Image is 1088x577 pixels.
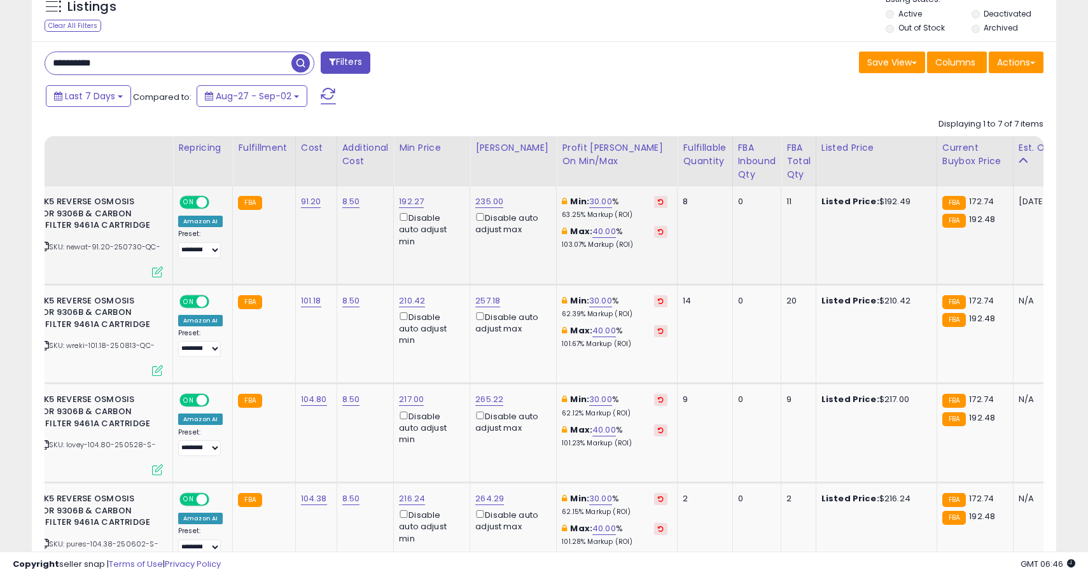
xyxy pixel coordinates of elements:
span: 192.48 [969,213,995,225]
div: Displaying 1 to 7 of 7 items [938,118,1043,130]
div: 0 [738,196,772,207]
div: Min Price [399,141,464,155]
span: ON [181,296,197,307]
button: Filters [321,52,370,74]
a: 8.50 [342,195,360,208]
span: 192.48 [969,312,995,324]
span: Aug-27 - Sep-02 [216,90,291,102]
button: Actions [989,52,1043,73]
div: 0 [738,295,772,307]
a: 210.42 [399,295,425,307]
a: 104.38 [301,492,327,505]
a: 217.00 [399,393,424,406]
b: KINETICO K5 REVERSE OSMOSIS TASTE ODOR 9306B & CARBON SEDIMENT FILTER 9461A CARTRIDGE [1,196,155,235]
small: FBA [238,493,262,507]
b: Min: [570,195,589,207]
div: Disable auto adjust max [475,310,547,335]
div: Amazon AI [178,513,223,524]
label: Out of Stock [898,22,945,33]
button: Aug-27 - Sep-02 [197,85,307,107]
div: FBA Total Qty [786,141,811,181]
small: FBA [942,412,966,426]
div: 9 [683,394,722,405]
b: KINETICO K5 REVERSE OSMOSIS TASTE ODOR 9306B & CARBON SEDIMENT FILTER 9461A CARTRIDGE [1,394,155,433]
div: % [562,523,667,546]
p: 62.12% Markup (ROI) [562,409,667,418]
span: 192.48 [969,510,995,522]
span: Last 7 Days [65,90,115,102]
b: Listed Price: [821,295,879,307]
a: 30.00 [589,492,612,505]
b: Listed Price: [821,492,879,504]
small: FBA [942,295,966,309]
p: 103.07% Markup (ROI) [562,240,667,249]
span: 172.74 [969,295,994,307]
div: 0 [738,493,772,504]
label: Active [898,8,922,19]
label: Archived [984,22,1018,33]
b: Min: [570,295,589,307]
div: Disable auto adjust max [475,211,547,235]
a: 216.24 [399,492,425,505]
div: Repricing [178,141,227,155]
div: Preset: [178,230,223,258]
th: The percentage added to the cost of goods (COGS) that forms the calculator for Min & Max prices. [557,136,678,186]
div: 14 [683,295,722,307]
a: 101.18 [301,295,321,307]
p: 62.15% Markup (ROI) [562,508,667,517]
div: Disable auto adjust min [399,310,460,347]
a: 40.00 [592,522,616,535]
div: % [562,295,667,319]
a: 40.00 [592,225,616,238]
a: 235.00 [475,195,503,208]
div: Clear All Filters [45,20,101,32]
div: 11 [786,196,806,207]
span: OFF [207,296,228,307]
a: 40.00 [592,324,616,337]
div: Disable auto adjust max [475,508,547,532]
div: Additional Cost [342,141,389,168]
a: Terms of Use [109,558,163,570]
a: 104.80 [301,393,327,406]
div: Current Buybox Price [942,141,1008,168]
button: Columns [927,52,987,73]
a: 265.22 [475,393,503,406]
div: % [562,424,667,448]
a: 30.00 [589,393,612,406]
a: 30.00 [589,295,612,307]
span: ON [181,197,197,208]
span: 2025-09-10 06:46 GMT [1021,558,1075,570]
small: FBA [238,394,262,408]
div: $217.00 [821,394,927,405]
small: FBA [238,196,262,210]
b: Min: [570,492,589,504]
div: Cost [301,141,331,155]
b: KINETICO K5 REVERSE OSMOSIS TASTE ODOR 9306B & CARBON SEDIMENT FILTER 9461A CARTRIDGE [1,493,155,532]
span: 172.74 [969,492,994,504]
a: 257.18 [475,295,500,307]
div: Amazon AI [178,216,223,227]
div: Preset: [178,329,223,358]
p: 101.23% Markup (ROI) [562,439,667,448]
a: 264.29 [475,492,504,505]
div: $210.42 [821,295,927,307]
button: Last 7 Days [46,85,131,107]
div: Amazon AI [178,414,223,425]
div: 2 [786,493,806,504]
span: 192.48 [969,412,995,424]
small: FBA [942,511,966,525]
div: Preset: [178,527,223,555]
span: OFF [207,395,228,406]
b: Max: [570,324,592,337]
div: % [562,394,667,417]
div: Listed Price [821,141,931,155]
div: % [562,493,667,517]
a: 40.00 [592,424,616,436]
div: 0 [738,394,772,405]
p: 62.39% Markup (ROI) [562,310,667,319]
div: $192.49 [821,196,927,207]
a: 192.27 [399,195,424,208]
span: Columns [935,56,975,69]
small: FBA [942,196,966,210]
p: 101.67% Markup (ROI) [562,340,667,349]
